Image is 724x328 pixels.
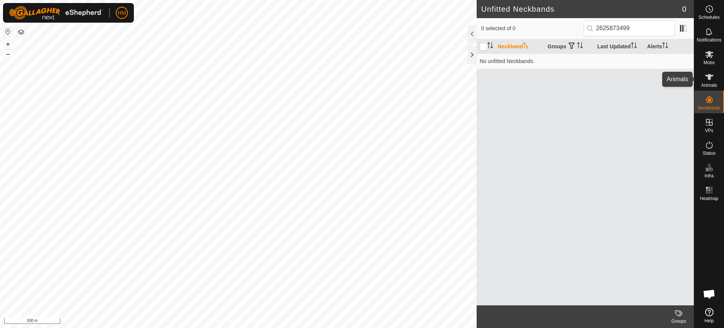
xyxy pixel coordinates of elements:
span: Notifications [697,38,721,42]
input: Search (S) [584,20,675,36]
button: Map Layers [17,28,26,37]
p-sorticon: Activate to sort [577,43,583,49]
p-sorticon: Activate to sort [487,43,493,49]
a: Help [694,305,724,326]
p-sorticon: Activate to sort [523,43,529,49]
span: Mobs [704,60,715,65]
p-sorticon: Activate to sort [631,43,637,49]
th: Last Updated [594,39,644,54]
span: Neckbands [698,106,720,110]
button: Reset Map [3,27,12,36]
p-sorticon: Activate to sort [662,43,668,49]
span: Heatmap [700,196,718,201]
img: Gallagher Logo [9,6,103,20]
th: Groups [545,39,594,54]
button: + [3,40,12,49]
div: Open chat [698,283,721,305]
th: Neckband [495,39,545,54]
span: 0 [682,3,686,15]
a: Contact Us [246,318,268,325]
div: Groups [664,318,694,325]
span: Schedules [698,15,719,20]
h2: Unfitted Neckbands [481,5,682,14]
span: 0 selected of 0 [481,25,584,32]
span: Help [704,319,714,323]
span: Animals [701,83,717,88]
span: VPs [705,128,713,133]
span: HM [118,9,126,17]
th: Alerts [644,39,694,54]
button: – [3,49,12,59]
a: Privacy Policy [209,318,237,325]
span: Status [703,151,715,156]
td: No unfitted Neckbands. [477,54,694,69]
span: Infra [704,174,713,178]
